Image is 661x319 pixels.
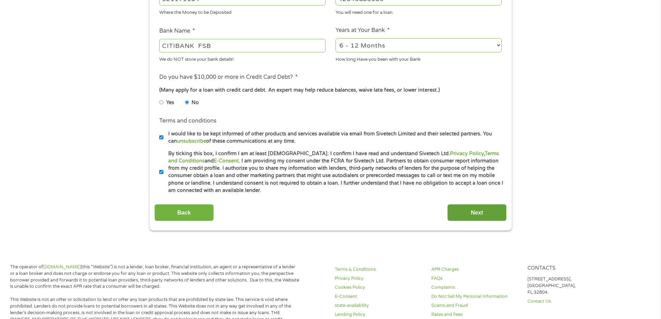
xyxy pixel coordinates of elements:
[159,74,298,81] label: Do you have $10,000 or more in Credit Card Debt?
[159,7,325,16] div: Where the Money to be Deposited
[447,204,507,221] input: Next
[214,158,239,164] a: E-Consent
[163,130,504,145] label: I would like to be kept informed of other products and services available via email from Sivetech...
[431,293,519,300] a: Do Not Sell My Personal Information
[335,266,423,273] a: Terms & Conditions
[527,265,616,272] h4: Contacts
[431,284,519,291] a: Complaints
[527,276,616,296] p: [STREET_ADDRESS], [GEOGRAPHIC_DATA], FL 32804.
[527,298,616,305] a: Contact Us
[335,311,423,318] a: Lending Policy
[335,302,423,309] a: state-availability
[154,204,214,221] input: Back
[10,264,299,290] p: The operator of (this “Website”) is not a lender, loan broker, financial institution, an agent or...
[159,53,325,63] div: We do NOT store your bank details!
[159,27,195,35] label: Bank Name
[431,266,519,273] a: APR Charges
[431,275,519,282] a: FAQs
[335,275,423,282] a: Privacy Policy
[163,150,504,194] label: By ticking this box, I confirm I am at least [DEMOGRAPHIC_DATA]. I confirm I have read and unders...
[336,27,390,34] label: Years at Your Bank
[168,151,499,164] a: Terms and Conditions
[159,117,217,125] label: Terms and conditions
[431,302,519,309] a: Scams and Fraud
[166,99,174,107] label: Yes
[159,86,501,94] div: (Many apply for a loan with credit card debt. An expert may help reduce balances, waive late fees...
[335,293,423,300] a: E-Consent
[43,264,81,270] a: [DOMAIN_NAME]
[192,99,199,107] label: No
[336,7,502,16] div: You will need one for a loan.
[336,53,502,63] div: How long Have you been with your Bank
[431,311,519,318] a: Rates and Fees
[335,284,423,291] a: Cookies Policy
[177,138,206,144] a: unsubscribe
[450,151,484,157] a: Privacy Policy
